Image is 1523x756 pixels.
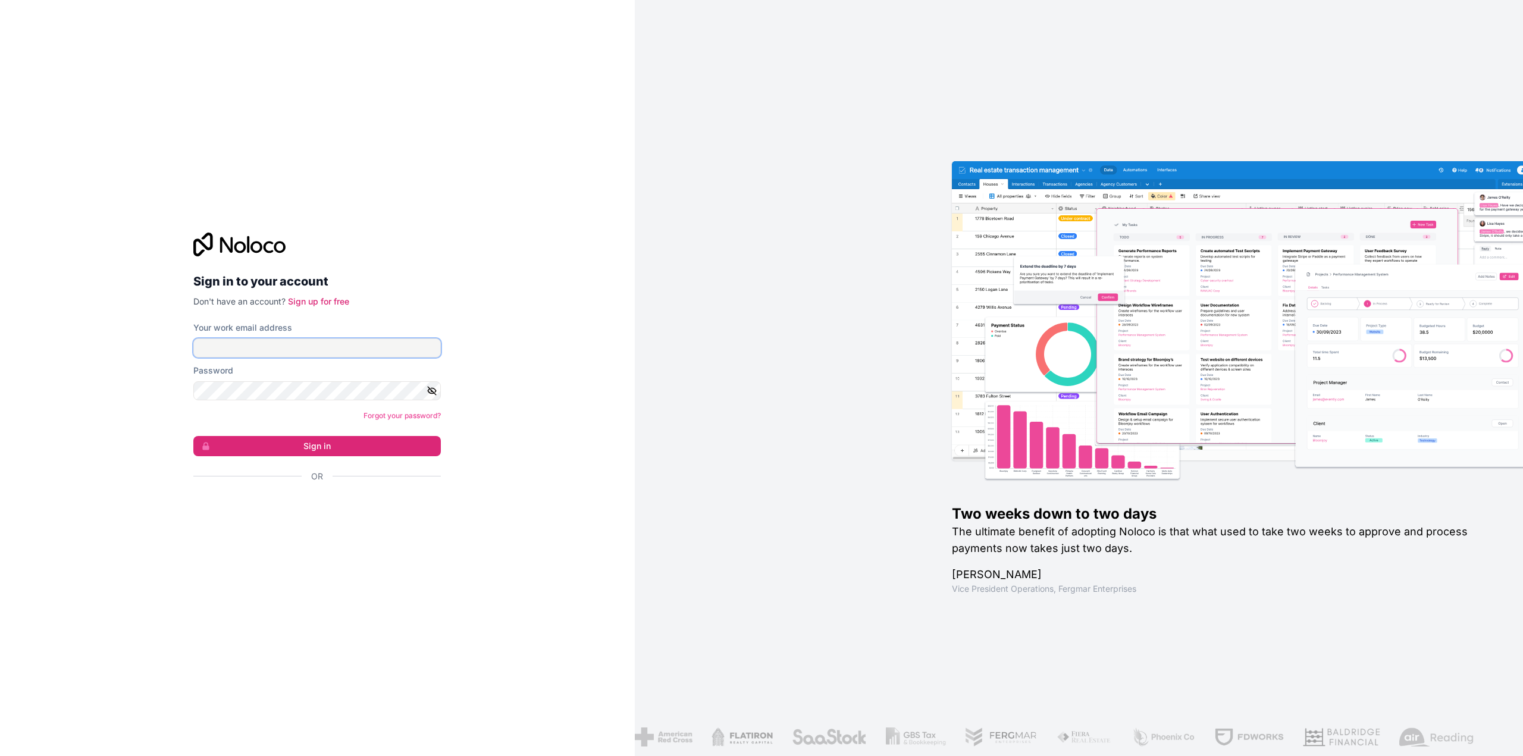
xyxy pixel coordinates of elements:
a: Forgot your password? [363,411,441,420]
img: /assets/american-red-cross-BAupjrZR.png [635,727,692,746]
input: Password [193,381,441,400]
img: /assets/fergmar-CudnrXN5.png [965,727,1038,746]
img: /assets/flatiron-C8eUkumj.png [712,727,773,746]
img: /assets/phoenix-BREaitsQ.png [1132,727,1196,746]
h1: Two weeks down to two days [952,504,1485,523]
h1: Vice President Operations , Fergmar Enterprises [952,583,1485,595]
span: Or [311,470,323,482]
span: Don't have an account? [193,296,286,306]
img: /assets/gbstax-C-GtDUiK.png [886,727,947,746]
button: Sign in [193,436,441,456]
input: Email address [193,338,441,357]
img: /assets/fiera-fwj2N5v4.png [1057,727,1113,746]
img: /assets/fdworks-Bi04fVtw.png [1214,727,1284,746]
label: Your work email address [193,322,292,334]
h1: [PERSON_NAME] [952,566,1485,583]
iframe: Sign in with Google Button [187,495,437,522]
label: Password [193,365,233,377]
a: Sign up for free [288,296,349,306]
img: /assets/airreading-FwAmRzSr.png [1399,727,1474,746]
h2: The ultimate benefit of adopting Noloco is that what used to take two weeks to approve and proces... [952,523,1485,557]
img: /assets/baldridge-DxmPIwAm.png [1303,727,1380,746]
h2: Sign in to your account [193,271,441,292]
img: /assets/saastock-C6Zbiodz.png [792,727,867,746]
